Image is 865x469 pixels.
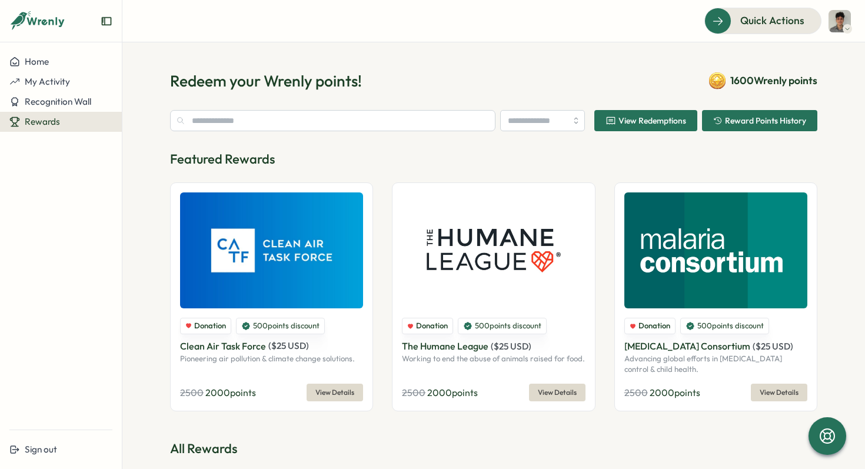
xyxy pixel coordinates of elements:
img: Malaria Consortium [624,192,807,308]
span: 2500 [402,387,425,398]
button: View Details [751,384,807,401]
div: 500 points discount [458,318,547,334]
button: Reward Points History [702,110,817,131]
span: Donation [638,321,670,331]
span: Reward Points History [725,117,806,125]
button: Expand sidebar [101,15,112,27]
span: Recognition Wall [25,96,91,107]
span: View Redemptions [618,117,686,125]
span: Sign out [25,444,57,455]
span: ( $ 25 USD ) [491,341,531,352]
p: Advancing global efforts in [MEDICAL_DATA] control & child health. [624,354,807,374]
span: ( $ 25 USD ) [268,340,309,351]
p: All Rewards [170,440,817,458]
span: Home [25,56,49,67]
button: Quick Actions [704,8,821,34]
button: View Details [529,384,585,401]
span: My Activity [25,76,70,87]
span: Rewards [25,116,60,127]
p: Featured Rewards [170,150,817,168]
span: Donation [416,321,448,331]
div: 500 points discount [680,318,769,334]
span: 2000 points [427,387,478,398]
img: Emir Nukovic [829,10,851,32]
span: 1600 Wrenly points [730,73,817,88]
span: 2500 [180,387,204,398]
span: Quick Actions [740,13,804,28]
p: Pioneering air pollution & climate change solutions. [180,354,363,364]
p: [MEDICAL_DATA] Consortium [624,339,750,354]
h1: Redeem your Wrenly points! [170,71,362,91]
div: 500 points discount [236,318,325,334]
p: Clean Air Task Force [180,339,266,354]
span: 2000 points [205,387,256,398]
p: The Humane League [402,339,488,354]
span: Donation [194,321,226,331]
span: View Details [760,384,799,401]
span: View Details [538,384,577,401]
span: ( $ 25 USD ) [753,341,793,352]
p: Working to end the abuse of animals raised for food. [402,354,585,364]
img: The Humane League [402,192,585,308]
button: View Redemptions [594,110,697,131]
button: View Details [307,384,363,401]
span: 2500 [624,387,648,398]
span: View Details [315,384,354,401]
img: Clean Air Task Force [180,192,363,308]
span: 2000 points [650,387,700,398]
